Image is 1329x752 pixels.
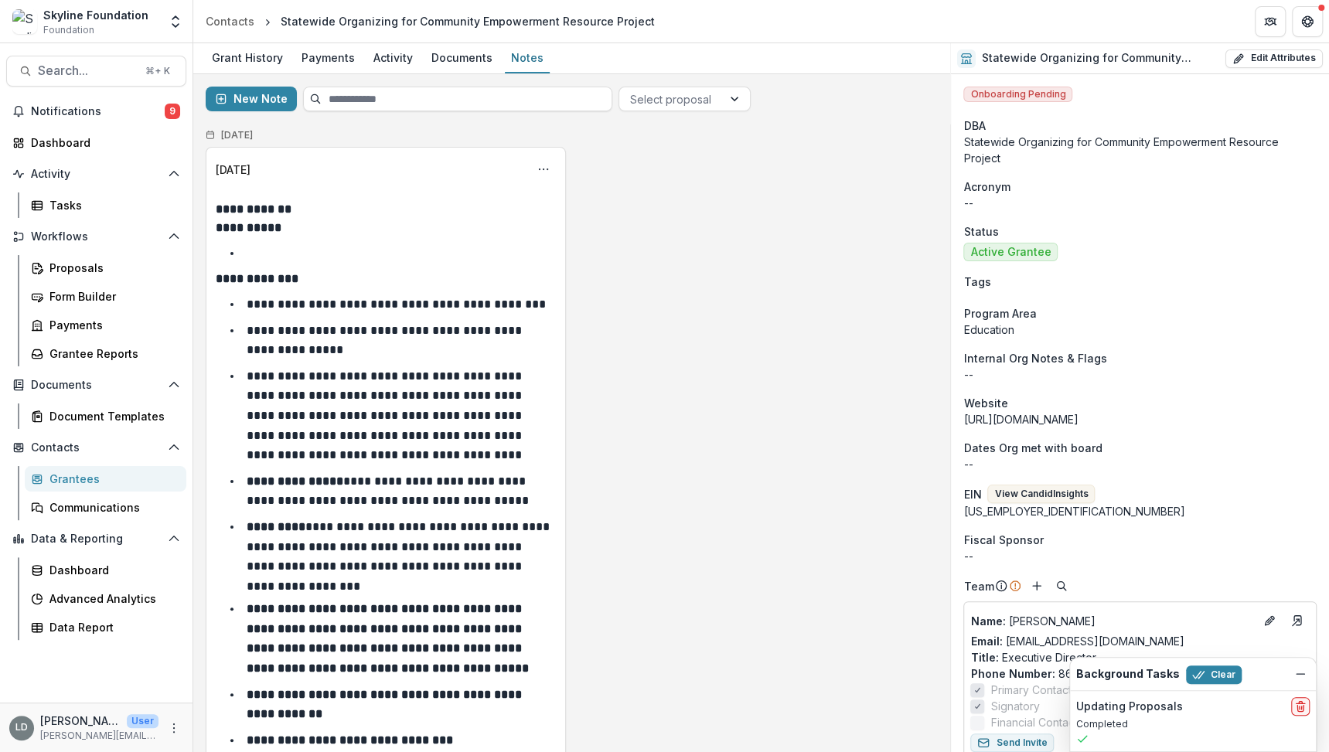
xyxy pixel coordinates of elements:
a: Dashboard [25,557,186,583]
a: Grantee Reports [25,341,186,366]
div: Advanced Analytics [49,590,174,607]
button: Partners [1255,6,1286,37]
button: More [165,719,183,737]
span: Financial Contact [990,714,1077,730]
button: Open Workflows [6,224,186,249]
span: 9 [165,104,180,119]
button: Dismiss [1291,665,1310,683]
span: Onboarding Pending [963,87,1072,102]
nav: breadcrumb [199,10,661,32]
span: Search... [38,63,136,78]
button: Options [531,157,556,182]
a: Data Report [25,614,186,640]
a: [URL][DOMAIN_NAME] [963,413,1078,426]
div: Document Templates [49,408,174,424]
button: Search... [6,56,186,87]
div: Payments [295,46,361,69]
button: New Note [206,87,297,111]
div: Dashboard [31,134,174,151]
a: Proposals [25,255,186,281]
p: -- [963,366,1317,383]
button: Edit Attributes [1225,49,1323,68]
button: Open Data & Reporting [6,526,186,551]
p: Completed [1076,717,1310,731]
button: Search [1052,577,1071,595]
div: Communications [49,499,174,516]
span: Foundation [43,23,94,37]
span: Email: [970,635,1002,648]
span: Program Area [963,305,1036,322]
div: Notes [505,46,550,69]
a: Document Templates [25,403,186,429]
div: Data Report [49,619,174,635]
p: Education [963,322,1317,338]
div: Documents [425,46,499,69]
button: Clear [1186,665,1242,684]
div: Statewide Organizing for Community Empowerment Resource Project [281,13,655,29]
div: ⌘ + K [142,63,173,80]
div: Contacts [206,13,254,29]
div: Grantee Reports [49,345,174,362]
p: [PERSON_NAME] [40,713,121,729]
span: Status [963,223,998,240]
a: Tasks [25,192,186,218]
span: Data & Reporting [31,533,162,546]
span: Primary Contact [990,682,1071,698]
a: Documents [425,43,499,73]
p: [PERSON_NAME] [970,613,1254,629]
a: Notes [505,43,550,73]
span: Phone Number : [970,667,1055,680]
div: Skyline Foundation [43,7,148,23]
p: [PERSON_NAME][EMAIL_ADDRESS][DOMAIN_NAME] [40,729,158,743]
div: Activity [367,46,419,69]
span: Documents [31,379,162,392]
div: Tasks [49,197,174,213]
a: Dashboard [6,130,186,155]
a: Payments [295,43,361,73]
button: View CandidInsights [987,485,1095,503]
div: Payments [49,317,174,333]
button: Open entity switcher [165,6,186,37]
a: Advanced Analytics [25,586,186,611]
div: Lisa Dinh [15,723,28,733]
a: Grant History [206,43,289,73]
button: Open Contacts [6,435,186,460]
p: Executive Director [970,649,1310,665]
button: Open Documents [6,373,186,397]
span: Internal Org Notes & Flags [963,350,1106,366]
span: Acronym [963,179,1010,195]
a: Payments [25,312,186,338]
div: Form Builder [49,288,174,305]
div: [DATE] [216,162,250,178]
span: Fiscal Sponsor [963,532,1043,548]
button: Open Activity [6,162,186,186]
div: Grant History [206,46,289,69]
button: Notifications9 [6,99,186,124]
a: Name: [PERSON_NAME] [970,613,1254,629]
button: delete [1291,697,1310,716]
span: Dates Org met with board [963,440,1102,456]
span: Notifications [31,105,165,118]
img: Skyline Foundation [12,9,37,34]
span: Activity [31,168,162,181]
a: Grantees [25,466,186,492]
p: -- [963,195,1317,211]
span: Signatory [990,698,1039,714]
div: Grantees [49,471,174,487]
button: Get Help [1292,6,1323,37]
span: Active Grantee [970,246,1051,259]
span: Workflows [31,230,162,243]
div: [US_EMPLOYER_IDENTIFICATION_NUMBER] [963,503,1317,519]
p: 865.249.7488 [970,665,1310,682]
a: Contacts [199,10,261,32]
p: User [127,714,158,728]
span: Tags [963,274,990,290]
p: -- [963,456,1317,472]
div: Dashboard [49,562,174,578]
button: Edit [1260,611,1279,630]
a: Form Builder [25,284,186,309]
div: -- [963,548,1317,564]
button: Add [1027,577,1046,595]
span: DBA [963,117,985,134]
h2: Updating Proposals [1076,700,1183,713]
